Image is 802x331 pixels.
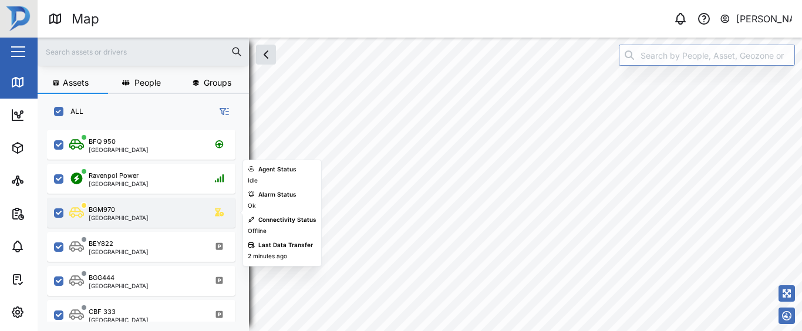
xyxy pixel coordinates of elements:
[89,181,149,187] div: [GEOGRAPHIC_DATA]
[89,215,149,221] div: [GEOGRAPHIC_DATA]
[248,252,287,261] div: 2 minutes ago
[31,240,67,253] div: Alarms
[89,147,149,153] div: [GEOGRAPHIC_DATA]
[89,317,149,323] div: [GEOGRAPHIC_DATA]
[6,6,32,32] img: Main Logo
[89,171,139,181] div: Ravenpol Power
[248,201,255,211] div: Ok
[89,307,116,317] div: CBF 333
[89,283,149,289] div: [GEOGRAPHIC_DATA]
[258,215,316,225] div: Connectivity Status
[31,306,72,319] div: Settings
[31,273,63,286] div: Tasks
[89,273,114,283] div: BGG444
[619,45,795,66] input: Search by People, Asset, Geozone or Place
[31,109,83,121] div: Dashboard
[47,126,248,322] div: grid
[31,207,70,220] div: Reports
[258,241,313,250] div: Last Data Transfer
[63,79,89,87] span: Assets
[31,76,57,89] div: Map
[63,107,83,116] label: ALL
[31,141,67,154] div: Assets
[31,174,59,187] div: Sites
[248,176,258,185] div: Idle
[45,43,242,60] input: Search assets or drivers
[248,227,267,236] div: Offline
[89,249,149,255] div: [GEOGRAPHIC_DATA]
[719,11,793,27] button: [PERSON_NAME]
[72,9,99,29] div: Map
[89,137,116,147] div: BFQ 950
[38,38,802,331] canvas: Map
[89,239,113,249] div: BEY822
[204,79,231,87] span: Groups
[736,12,793,26] div: [PERSON_NAME]
[258,190,296,200] div: Alarm Status
[258,165,296,174] div: Agent Status
[134,79,161,87] span: People
[89,205,115,215] div: BGM970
